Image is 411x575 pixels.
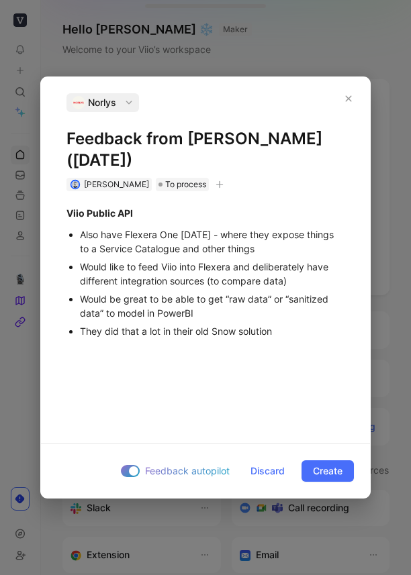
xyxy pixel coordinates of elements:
[80,227,345,256] div: Also have Flexera One [DATE] - where they expose things to a Service Catalogue and other things
[66,128,345,171] h1: Feedback from [PERSON_NAME] ([DATE])
[239,460,296,482] button: Discard
[165,178,206,191] span: To process
[156,178,209,191] div: To process
[117,462,234,480] button: Feedback autopilot
[84,179,149,189] span: [PERSON_NAME]
[302,460,354,482] button: Create
[80,324,345,338] div: They did that a lot in their old Snow solution
[145,463,230,479] span: Feedback autopilot
[72,96,85,109] img: logo
[250,463,285,479] span: Discard
[66,93,139,112] button: logoNorlys
[80,292,345,320] div: Would be great to be able to get “raw data” or “sanitized data” to model in PowerBI
[72,180,79,188] img: avatar
[313,463,342,479] span: Create
[80,260,345,288] div: Would like to feed Viio into Flexera and deliberately have different integration sources (to comp...
[88,95,116,111] span: Norlys
[66,207,133,219] strong: Viio Public API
